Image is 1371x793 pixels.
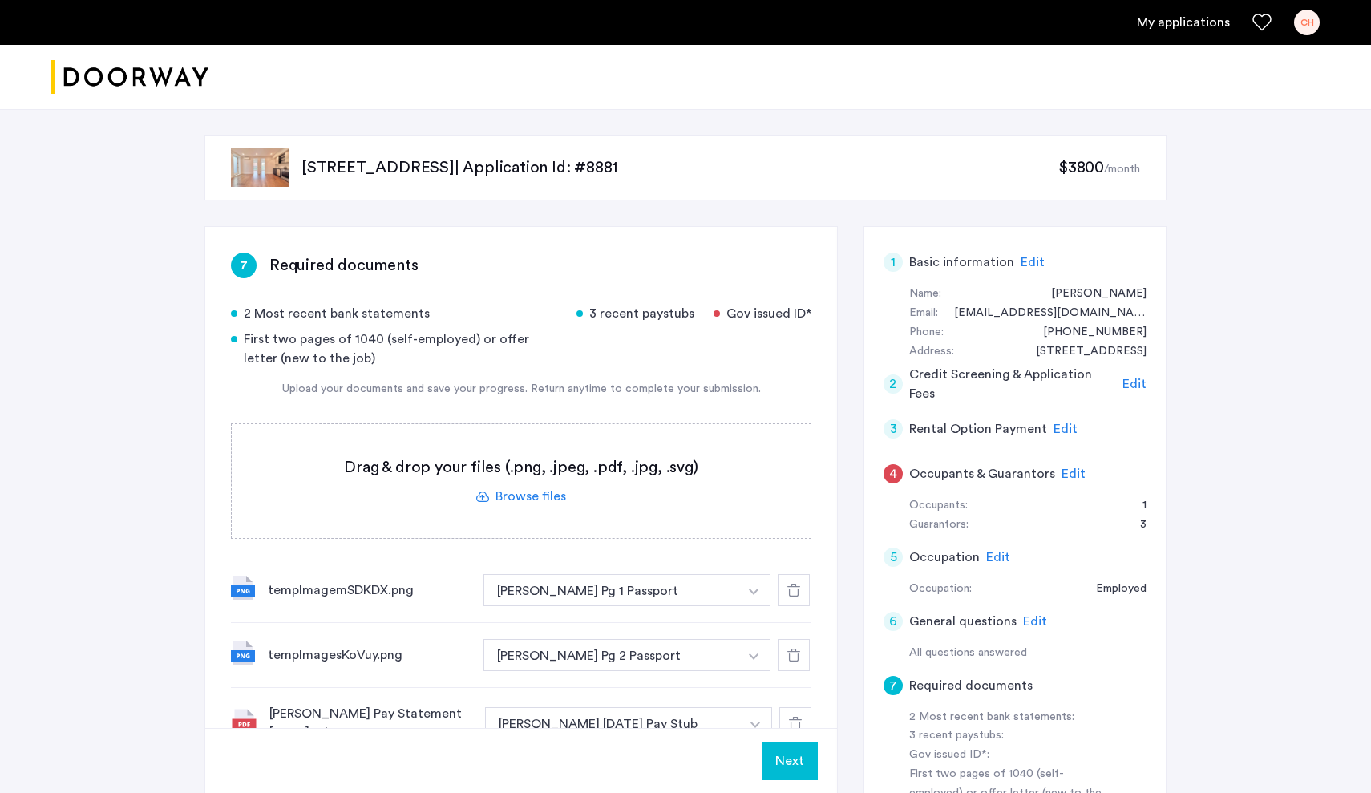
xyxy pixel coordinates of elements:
[1124,516,1147,535] div: 3
[1126,496,1147,516] div: 1
[909,676,1033,695] h5: Required documents
[750,722,760,728] img: arrow
[909,323,944,342] div: Phone:
[1122,378,1147,390] span: Edit
[909,253,1014,272] h5: Basic information
[1252,13,1272,32] a: Favorites
[938,304,1147,323] div: chowellmoore@gmail.com
[231,148,289,187] img: apartment
[714,304,811,323] div: Gov issued ID*
[909,419,1047,439] h5: Rental Option Payment
[1020,342,1147,362] div: 8008 Chatahoochie Lane
[51,47,208,107] a: Cazamio logo
[884,374,903,394] div: 2
[576,304,694,323] div: 3 recent paystubs
[483,574,738,606] button: button
[909,342,954,362] div: Address:
[1058,160,1104,176] span: $3800
[231,330,557,368] div: First two pages of 1040 (self-employed) or offer letter (new to the job)
[231,576,255,600] img: file
[762,742,818,780] button: Next
[1062,467,1086,480] span: Edit
[1023,615,1047,628] span: Edit
[909,708,1111,727] div: 2 Most recent bank statements:
[909,464,1055,483] h5: Occupants & Guarantors
[749,653,758,660] img: arrow
[884,419,903,439] div: 3
[301,156,1058,179] p: [STREET_ADDRESS] | Application Id: #8881
[909,516,969,535] div: Guarantors:
[909,726,1111,746] div: 3 recent paystubs:
[986,551,1010,564] span: Edit
[909,548,980,567] h5: Occupation
[231,708,257,734] img: file
[884,676,903,695] div: 7
[909,612,1017,631] h5: General questions
[884,612,903,631] div: 6
[231,381,811,398] div: Upload your documents and save your progress. Return anytime to complete your submission.
[738,639,770,671] button: button
[1104,164,1140,175] sub: /month
[1137,13,1230,32] a: My application
[749,589,758,595] img: arrow
[1027,323,1147,342] div: +19194261990
[1021,256,1045,269] span: Edit
[909,746,1111,765] div: Gov issued ID*:
[485,707,740,739] button: button
[1294,10,1320,35] div: CH
[51,47,208,107] img: logo
[909,580,972,599] div: Occupation:
[1054,423,1078,435] span: Edit
[1080,580,1147,599] div: Employed
[1035,285,1147,304] div: Carol Howell-Moore
[739,707,772,739] button: button
[909,496,968,516] div: Occupants:
[1304,729,1355,777] iframe: chat widget
[231,641,255,665] img: file
[884,464,903,483] div: 4
[884,548,903,567] div: 5
[909,365,1117,403] h5: Credit Screening & Application Fees
[231,304,557,323] div: 2 Most recent bank statements
[909,304,938,323] div: Email:
[909,644,1147,663] div: All questions answered
[269,704,472,742] div: [PERSON_NAME] Pay Statement [DATE].pdf
[909,285,941,304] div: Name:
[269,254,418,277] h3: Required documents
[268,581,471,600] div: tempImagemSDKDX.png
[268,645,471,665] div: tempImagesKoVuy.png
[738,574,770,606] button: button
[884,253,903,272] div: 1
[231,253,257,278] div: 7
[483,639,738,671] button: button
